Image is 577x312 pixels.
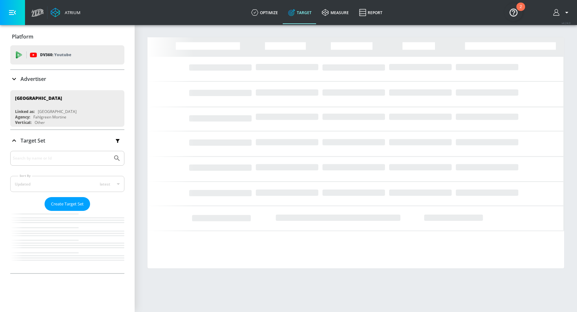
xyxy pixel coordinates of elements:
button: Open Resource Center, 2 new notifications [505,3,523,21]
a: measure [317,1,354,24]
div: Platform [10,28,124,46]
div: [GEOGRAPHIC_DATA]Linked as:[GEOGRAPHIC_DATA]Agency:Fahlgreen MortineVertical:Other [10,90,124,127]
div: Other [35,120,45,125]
div: Target Set [10,130,124,151]
div: Updated [15,181,30,187]
div: DV360: Youtube [10,45,124,65]
input: Search by name or Id [13,154,110,162]
div: 2 [520,7,522,15]
div: [GEOGRAPHIC_DATA] [15,95,62,101]
div: [GEOGRAPHIC_DATA] [38,109,77,114]
div: Advertiser [10,70,124,88]
span: latest [100,181,110,187]
a: Atrium [51,8,80,17]
p: Target Set [21,137,45,144]
div: Linked as: [15,109,35,114]
span: v 4.24.0 [562,21,571,25]
a: Report [354,1,388,24]
button: Create Target Set [45,197,90,211]
a: optimize [246,1,283,24]
span: Create Target Set [51,200,84,208]
div: Vertical: [15,120,31,125]
p: Platform [12,33,33,40]
p: Youtube [54,51,71,58]
p: DV360: [40,51,71,58]
div: Target Set [10,151,124,273]
div: Atrium [62,10,80,15]
p: Advertiser [21,75,46,82]
div: Agency: [15,114,30,120]
nav: list of Target Set [10,211,124,273]
div: Fahlgreen Mortine [33,114,66,120]
label: Sort By [18,174,32,178]
a: Target [283,1,317,24]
